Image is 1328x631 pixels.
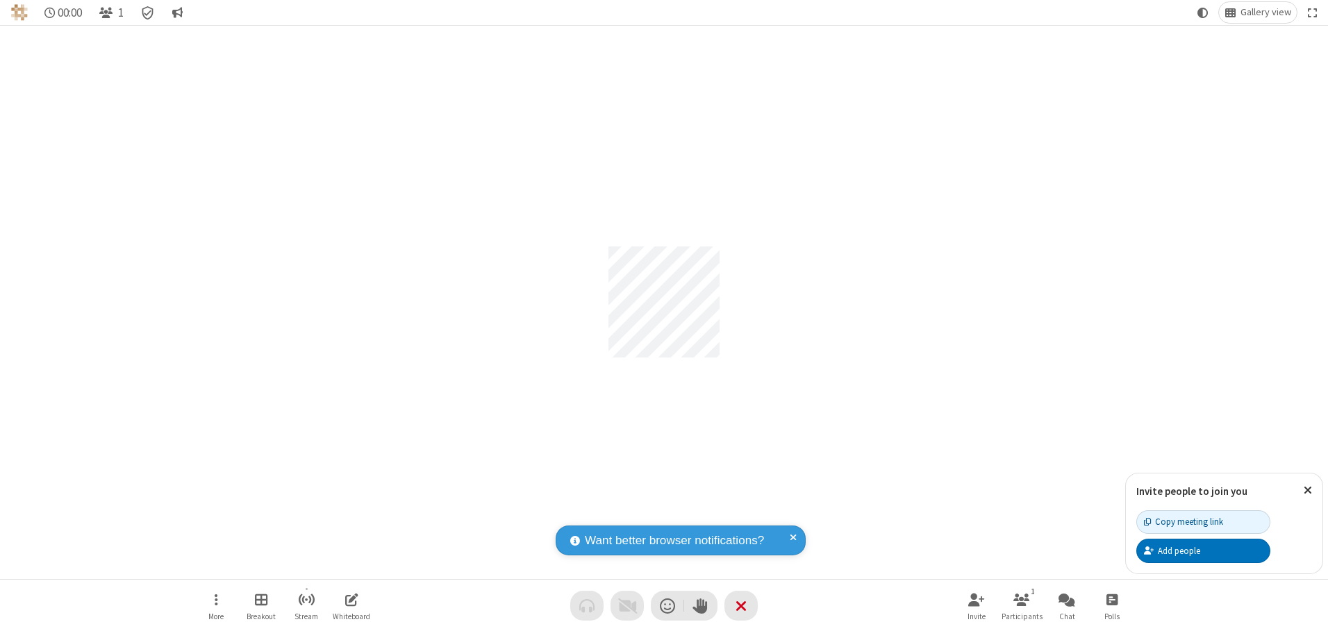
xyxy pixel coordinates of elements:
[166,2,188,23] button: Conversation
[39,2,88,23] div: Timer
[1104,612,1120,621] span: Polls
[1144,515,1223,528] div: Copy meeting link
[968,612,986,621] span: Invite
[118,6,124,19] span: 1
[195,586,237,625] button: Open menu
[58,6,82,19] span: 00:00
[1091,586,1133,625] button: Open poll
[1240,7,1291,18] span: Gallery view
[1136,539,1270,562] button: Add people
[956,586,997,625] button: Invite participants (Alt+I)
[93,2,129,23] button: Open participant list
[11,4,28,21] img: QA Selenium DO NOT DELETE OR CHANGE
[1136,485,1247,498] label: Invite people to join you
[247,612,276,621] span: Breakout
[1219,2,1297,23] button: Change layout
[331,586,372,625] button: Open shared whiteboard
[684,591,717,621] button: Raise hand
[208,612,224,621] span: More
[1136,510,1270,534] button: Copy meeting link
[1302,2,1323,23] button: Fullscreen
[285,586,327,625] button: Start streaming
[135,2,161,23] div: Meeting details Encryption enabled
[333,612,370,621] span: Whiteboard
[585,532,764,550] span: Want better browser notifications?
[1001,586,1043,625] button: Open participant list
[1293,473,1322,507] button: Close popover
[1046,586,1088,625] button: Open chat
[1192,2,1214,23] button: Using system theme
[294,612,318,621] span: Stream
[240,586,282,625] button: Manage Breakout Rooms
[570,591,604,621] button: Audio problem - check your Internet connection or call by phone
[1027,585,1039,598] div: 1
[1002,612,1043,621] span: Participants
[611,591,644,621] button: Video
[1059,612,1075,621] span: Chat
[724,591,758,621] button: End or leave meeting
[651,591,684,621] button: Send a reaction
